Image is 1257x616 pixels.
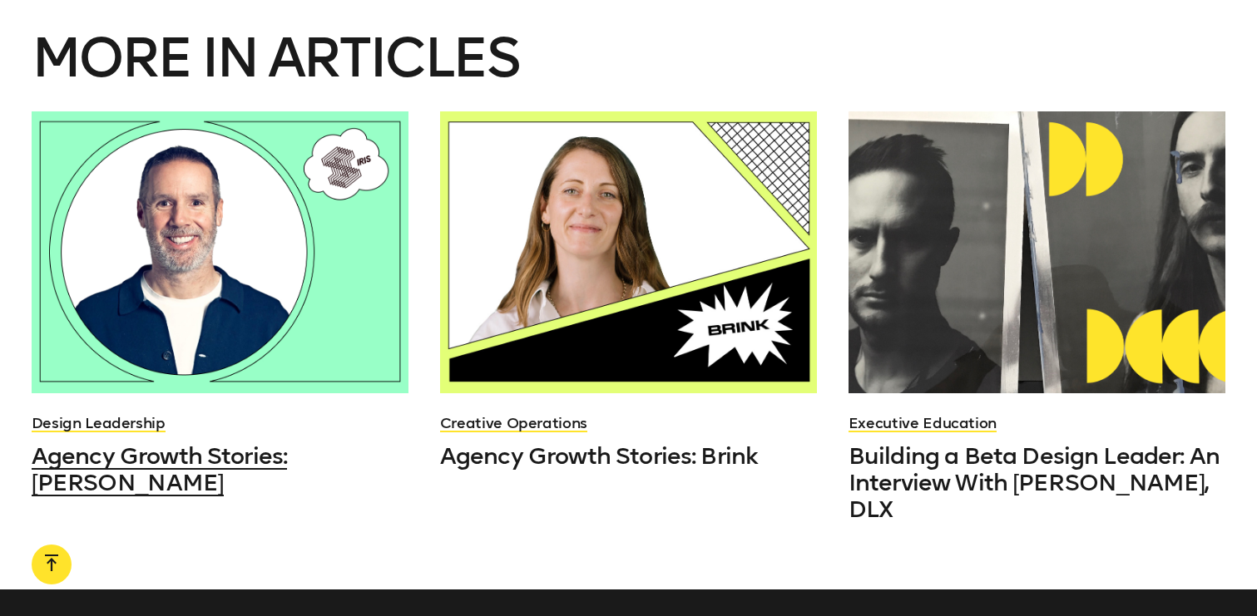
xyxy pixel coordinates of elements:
[440,443,817,470] a: Agency Growth Stories: Brink
[32,414,166,432] a: Design Leadership
[440,414,587,432] a: Creative Operations
[849,414,997,432] a: Executive Education
[440,442,758,470] span: Agency Growth Stories: Brink
[32,443,408,496] a: Agency Growth Stories: [PERSON_NAME]
[849,443,1225,523] a: Building a Beta Design Leader: An Interview With [PERSON_NAME], DLX
[32,442,288,496] span: Agency Growth Stories: [PERSON_NAME]
[849,442,1220,523] span: Building a Beta Design Leader: An Interview With [PERSON_NAME], DLX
